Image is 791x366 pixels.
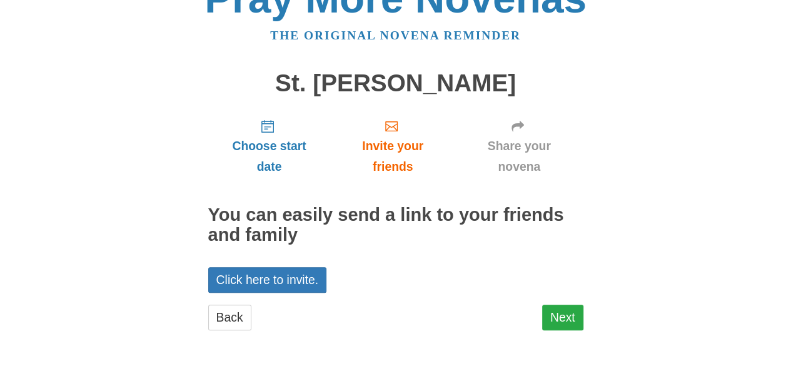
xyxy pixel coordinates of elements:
[270,29,521,42] a: The original novena reminder
[221,136,318,177] span: Choose start date
[208,109,331,183] a: Choose start date
[468,136,571,177] span: Share your novena
[455,109,583,183] a: Share your novena
[208,205,583,245] h2: You can easily send a link to your friends and family
[343,136,442,177] span: Invite your friends
[542,305,583,330] a: Next
[208,70,583,97] h1: St. [PERSON_NAME]
[208,267,327,293] a: Click here to invite.
[208,305,251,330] a: Back
[330,109,455,183] a: Invite your friends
